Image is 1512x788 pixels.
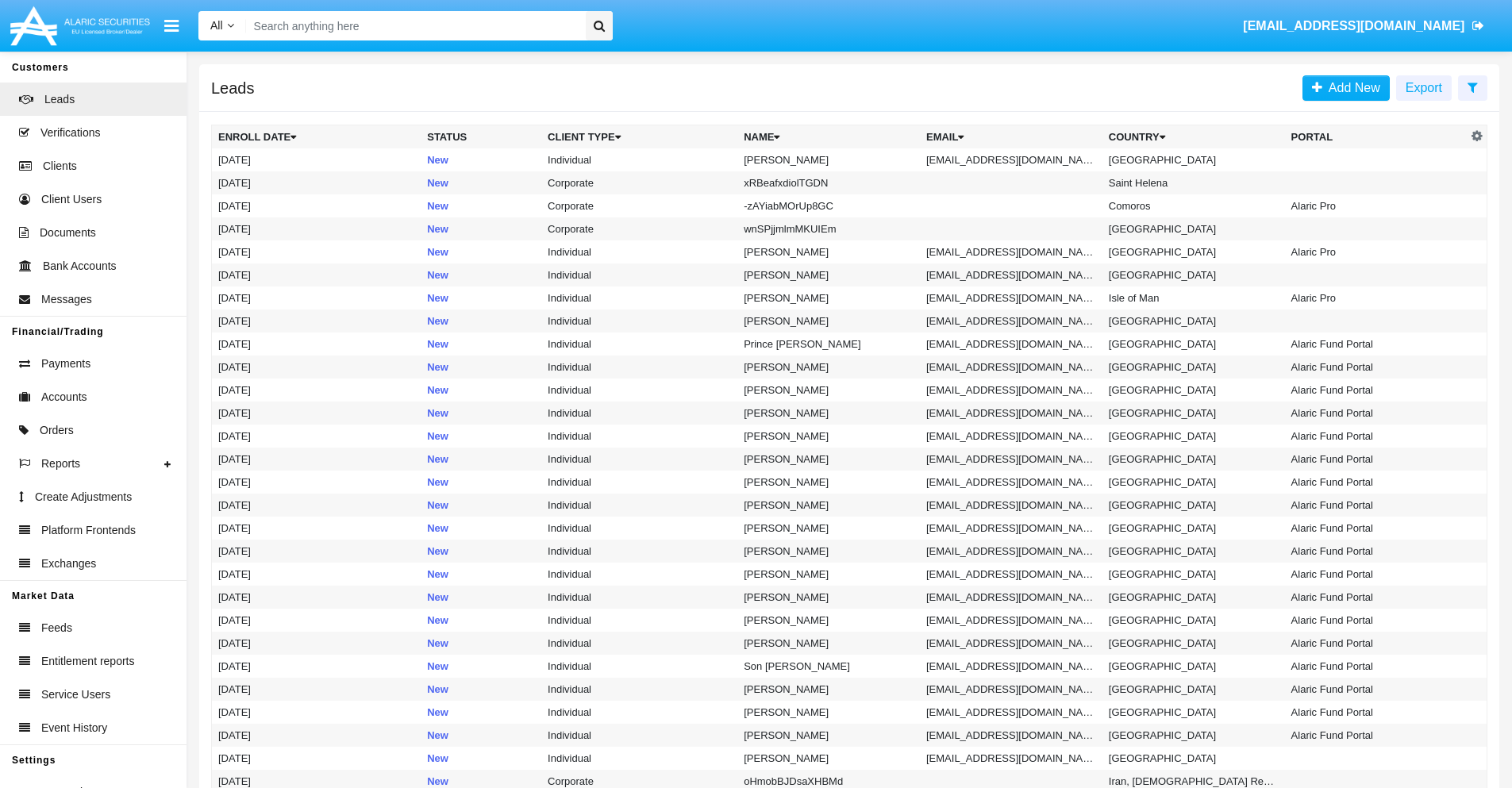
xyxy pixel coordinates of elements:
td: [PERSON_NAME] [737,448,920,471]
td: [DATE] [212,540,421,563]
td: [EMAIL_ADDRESS][DOMAIN_NAME] [920,448,1102,471]
td: [PERSON_NAME] [737,240,920,263]
td: Alaric Pro [1285,194,1468,217]
td: Alaric Fund Portal [1285,332,1468,356]
td: [GEOGRAPHIC_DATA] [1102,471,1285,494]
span: All [210,19,223,32]
td: [DATE] [212,356,421,379]
td: [PERSON_NAME] [737,356,920,379]
td: [GEOGRAPHIC_DATA] [1102,701,1285,724]
td: Individual [541,448,737,471]
td: [GEOGRAPHIC_DATA] [1102,402,1285,425]
td: [DATE] [212,471,421,494]
td: Alaric Fund Portal [1285,425,1468,448]
td: [PERSON_NAME] [737,402,920,425]
td: New [421,240,541,263]
td: [DATE] [212,379,421,402]
td: [PERSON_NAME] [737,471,920,494]
td: Alaric Fund Portal [1285,379,1468,402]
td: [PERSON_NAME] [737,425,920,448]
td: [DATE] [212,448,421,471]
h5: Leads [211,82,255,94]
td: Individual [541,356,737,379]
td: [GEOGRAPHIC_DATA] [1102,356,1285,379]
td: Son [PERSON_NAME] [737,655,920,678]
td: Alaric Pro [1285,240,1468,263]
td: [EMAIL_ADDRESS][DOMAIN_NAME] [920,586,1102,609]
td: [EMAIL_ADDRESS][DOMAIN_NAME] [920,609,1102,632]
td: New [421,655,541,678]
td: [GEOGRAPHIC_DATA] [1102,217,1285,240]
th: Enroll Date [212,125,421,149]
td: [EMAIL_ADDRESS][DOMAIN_NAME] [920,332,1102,356]
td: [DATE] [212,563,421,586]
td: New [421,309,541,332]
td: New [421,332,541,356]
td: [EMAIL_ADDRESS][DOMAIN_NAME] [920,379,1102,402]
td: New [421,356,541,379]
td: Corporate [541,217,737,240]
span: Service Users [41,686,110,703]
span: [EMAIL_ADDRESS][DOMAIN_NAME] [1243,19,1464,33]
td: Prince [PERSON_NAME] [737,332,920,356]
td: [DATE] [212,332,421,356]
span: Leads [44,91,75,108]
td: xRBeafxdiolTGDN [737,171,920,194]
td: [DATE] [212,747,421,770]
td: [GEOGRAPHIC_DATA] [1102,263,1285,286]
td: [PERSON_NAME] [737,263,920,286]
td: New [421,194,541,217]
td: [GEOGRAPHIC_DATA] [1102,240,1285,263]
td: [GEOGRAPHIC_DATA] [1102,309,1285,332]
td: Alaric Fund Portal [1285,471,1468,494]
a: [EMAIL_ADDRESS][DOMAIN_NAME] [1236,4,1492,48]
td: New [421,217,541,240]
td: [PERSON_NAME] [737,148,920,171]
td: [PERSON_NAME] [737,586,920,609]
td: [PERSON_NAME] [737,724,920,747]
td: [EMAIL_ADDRESS][DOMAIN_NAME] [920,148,1102,171]
td: [EMAIL_ADDRESS][DOMAIN_NAME] [920,425,1102,448]
td: [GEOGRAPHIC_DATA] [1102,586,1285,609]
td: Alaric Fund Portal [1285,563,1468,586]
span: Bank Accounts [43,258,117,275]
td: [GEOGRAPHIC_DATA] [1102,379,1285,402]
span: Entitlement reports [41,653,135,670]
span: Clients [43,158,77,175]
span: Add New [1322,81,1380,94]
td: Individual [541,655,737,678]
td: New [421,563,541,586]
td: [DATE] [212,586,421,609]
td: Individual [541,701,737,724]
td: [EMAIL_ADDRESS][DOMAIN_NAME] [920,632,1102,655]
td: [EMAIL_ADDRESS][DOMAIN_NAME] [920,494,1102,517]
td: Individual [541,517,737,540]
span: Reports [41,456,80,472]
td: Individual [541,471,737,494]
td: New [421,171,541,194]
td: [DATE] [212,217,421,240]
td: [EMAIL_ADDRESS][DOMAIN_NAME] [920,356,1102,379]
span: Platform Frontends [41,522,136,539]
td: [PERSON_NAME] [737,678,920,701]
span: Orders [40,422,74,439]
td: [DATE] [212,171,421,194]
td: New [421,540,541,563]
td: [GEOGRAPHIC_DATA] [1102,448,1285,471]
td: Isle of Man [1102,286,1285,309]
span: Feeds [41,620,72,636]
td: [PERSON_NAME] [737,563,920,586]
td: Alaric Fund Portal [1285,517,1468,540]
td: Alaric Fund Portal [1285,678,1468,701]
td: Individual [541,494,737,517]
td: Individual [541,747,737,770]
span: Client Users [41,191,102,208]
td: [EMAIL_ADDRESS][DOMAIN_NAME] [920,724,1102,747]
td: New [421,494,541,517]
td: -zAYiabMOrUp8GC [737,194,920,217]
td: Individual [541,402,737,425]
td: Individual [541,263,737,286]
td: [EMAIL_ADDRESS][DOMAIN_NAME] [920,655,1102,678]
td: Alaric Fund Portal [1285,586,1468,609]
td: Individual [541,379,737,402]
